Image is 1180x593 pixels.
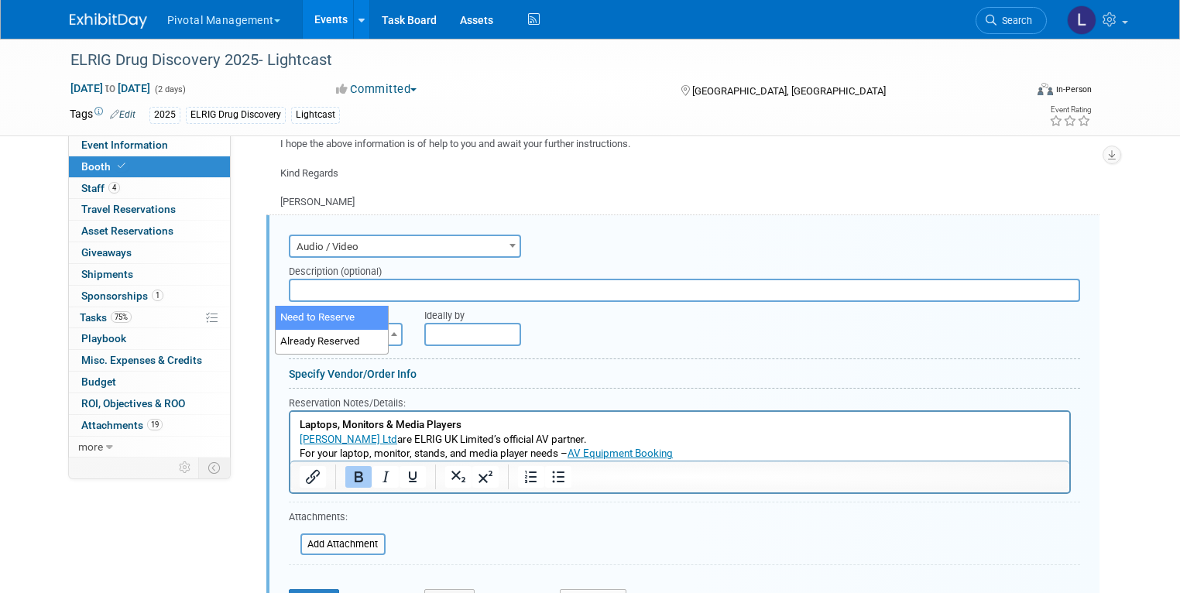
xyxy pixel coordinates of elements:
span: (2 days) [153,84,186,94]
img: ExhibitDay [70,13,147,29]
a: Booth [69,156,230,177]
a: Asset Reservations [69,221,230,242]
td: Tags [70,106,135,124]
span: ROI, Objectives & ROO [81,397,185,410]
span: Asset Reservations [81,225,173,237]
a: Budget [69,372,230,392]
span: 1 [152,290,163,301]
span: Search [996,15,1032,26]
span: Shipments [81,268,133,280]
span: 19 [147,419,163,430]
button: Bullet list [545,466,571,488]
a: AV Equipment Booking [277,36,382,47]
div: Description (optional) [289,258,1080,279]
div: Event Rating [1049,106,1091,114]
div: Attachments: [289,510,386,528]
a: Shipments [69,264,230,285]
a: Tasks75% [69,307,230,328]
div: ELRIG Drug Discovery 2025- Lightcast [65,46,1005,74]
span: Booth [81,160,129,173]
img: Format-Inperson.png [1038,83,1053,95]
a: ROI, Objectives & ROO [69,393,230,414]
span: Attachments [81,419,163,431]
div: Acquisition status [289,302,401,323]
span: [GEOGRAPHIC_DATA], [GEOGRAPHIC_DATA] [692,85,886,97]
img: Leslie Pelton [1067,5,1096,35]
span: Giveaways [81,246,132,259]
a: more [69,437,230,458]
button: Committed [331,81,423,98]
b: Laptops, Monitors & Media Players [9,7,171,19]
a: Edit [110,109,135,120]
span: Tasks [80,311,132,324]
span: to [103,82,118,94]
a: Giveaways [69,242,230,263]
a: Event Information [69,135,230,156]
div: ELRIG Drug Discovery [186,107,286,123]
button: Italic [372,466,399,488]
div: Event Format [941,81,1092,104]
td: Personalize Event Tab Strip [172,458,199,478]
button: Subscript [445,466,472,488]
span: Budget [81,375,116,388]
p: are ELRIG UK Limited’s official AV partner. For your laptop, monitor, stands, and media player ne... [9,6,770,50]
span: 4 [108,182,120,194]
button: Numbered list [518,466,544,488]
span: Travel Reservations [81,203,176,215]
div: Reservation Notes/Details: [289,395,1071,410]
button: Bold [345,466,372,488]
a: [PERSON_NAME] Ltd [9,22,107,33]
span: Staff [81,182,120,194]
span: Sponsorships [81,290,163,302]
i: Booth reservation complete [118,162,125,170]
div: Ideally by [424,302,1012,323]
a: Attachments19 [69,415,230,436]
body: Rich Text Area. Press ALT-0 for help. [9,6,771,50]
div: In-Person [1055,84,1092,95]
div: 2025 [149,107,180,123]
button: Underline [400,466,426,488]
span: Playbook [81,332,126,344]
span: Event Information [81,139,168,151]
span: 75% [111,311,132,323]
a: Sponsorships1 [69,286,230,307]
a: Playbook [69,328,230,349]
li: Already Reserved [276,330,388,354]
td: Toggle Event Tabs [198,458,230,478]
span: more [78,440,103,453]
a: Specify Vendor/Order Info [289,368,417,380]
button: Insert/edit link [300,466,326,488]
a: Travel Reservations [69,199,230,220]
a: Staff4 [69,178,230,199]
li: Need to Reserve [276,306,388,330]
span: [DATE] [DATE] [70,81,151,95]
span: Audio / Video [289,235,521,258]
iframe: Rich Text Area [290,412,1069,461]
button: Superscript [472,466,499,488]
div: Lightcast [291,107,340,123]
span: Misc. Expenses & Credits [81,354,202,366]
a: Search [976,7,1047,34]
a: Misc. Expenses & Credits [69,350,230,371]
span: Audio / Video [290,236,520,258]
